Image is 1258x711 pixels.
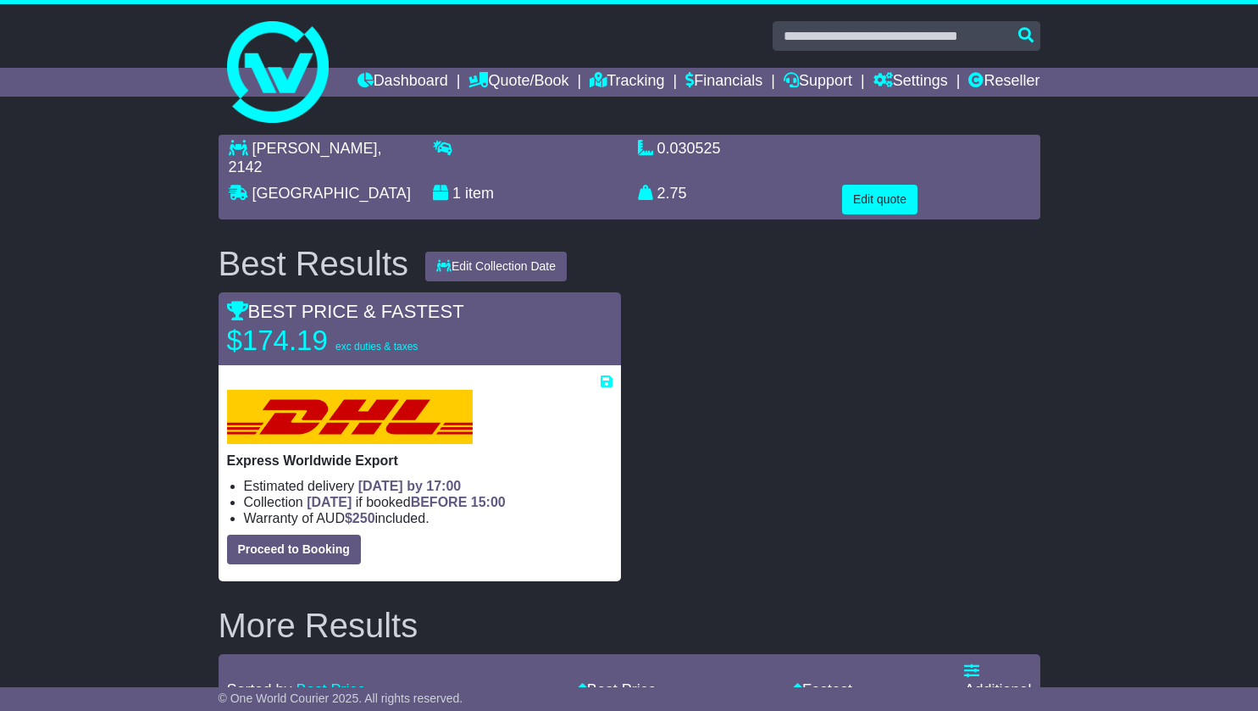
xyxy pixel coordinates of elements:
[307,495,352,509] span: [DATE]
[685,68,762,97] a: Financials
[227,453,612,469] p: Express Worldwide Export
[296,681,366,698] a: Best Price
[468,68,568,97] a: Quote/Book
[873,68,948,97] a: Settings
[968,68,1039,97] a: Reseller
[784,68,852,97] a: Support
[471,495,506,509] span: 15:00
[307,495,505,509] span: if booked
[229,140,382,175] span: , 2142
[244,494,612,510] li: Collection
[411,495,468,509] span: BEFORE
[244,510,612,526] li: Warranty of AUD included.
[358,479,462,493] span: [DATE] by 17:00
[352,511,375,525] span: 250
[210,245,418,282] div: Best Results
[465,185,494,202] span: item
[335,341,418,353] span: exc duties & taxes
[357,68,448,97] a: Dashboard
[842,185,917,214] button: Edit quote
[219,692,463,705] span: © One World Courier 2025. All rights reserved.
[219,607,1040,644] h2: More Results
[425,252,567,281] button: Edit Collection Date
[227,324,439,358] p: $174.19
[227,535,361,564] button: Proceed to Booking
[657,140,721,157] span: 0.030525
[793,681,852,698] a: Fastest
[252,140,378,157] span: [PERSON_NAME]
[578,681,657,698] a: Best Price
[227,390,473,444] img: DHL: Express Worldwide Export
[227,301,464,322] span: BEST PRICE & FASTEST
[244,478,612,494] li: Estimated delivery
[452,185,461,202] span: 1
[252,185,411,202] span: [GEOGRAPHIC_DATA]
[227,681,292,698] span: Sorted by
[657,185,687,202] span: 2.75
[590,68,664,97] a: Tracking
[345,511,375,525] span: $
